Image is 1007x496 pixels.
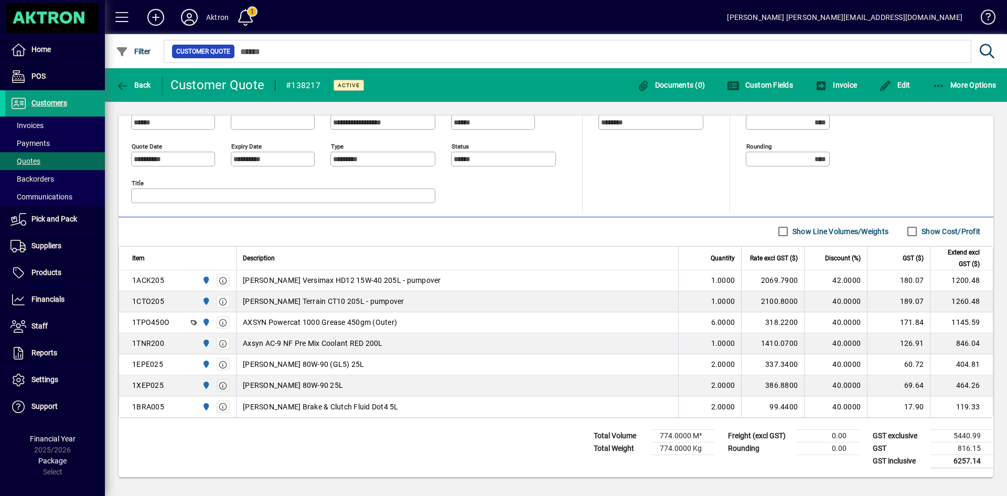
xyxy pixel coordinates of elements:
mat-label: Quote date [132,142,162,150]
td: 40.0000 [804,333,867,354]
span: Customers [31,99,67,107]
span: Suppliers [31,241,61,250]
span: Home [31,45,51,54]
td: Freight (excl GST) [723,429,796,442]
td: GST inclusive [867,455,930,468]
span: HAMILTON [199,316,211,328]
mat-label: Expiry date [231,142,262,150]
span: GST ($) [903,252,924,264]
span: Description [243,252,275,264]
a: Backorders [5,170,105,188]
td: 17.90 [867,396,930,417]
button: Invoice [812,76,860,94]
button: Back [113,76,154,94]
span: Quantity [711,252,735,264]
mat-label: Status [452,142,469,150]
span: 2.0000 [711,359,735,370]
span: 1.0000 [711,338,735,349]
span: HAMILTON [199,358,211,370]
a: Financials [5,287,105,313]
button: More Options [930,76,999,94]
span: POS [31,72,46,80]
span: Invoice [815,81,857,89]
label: Show Line Volumes/Weights [790,226,888,237]
td: 42.0000 [804,270,867,291]
div: 1XEP025 [132,380,164,391]
mat-label: Type [331,142,344,150]
div: 1EPE025 [132,359,163,370]
span: HAMILTON [199,401,211,413]
td: Total Volume [588,429,651,442]
button: Add [139,8,173,27]
td: Rounding [723,442,796,455]
td: 189.07 [867,291,930,312]
div: 1410.0700 [748,338,798,349]
span: 1.0000 [711,296,735,307]
div: 1CTO205 [132,296,164,307]
button: Filter [113,42,154,61]
td: GST [867,442,930,455]
td: 6257.14 [930,455,993,468]
span: 6.0000 [711,317,735,328]
div: Customer Quote [170,77,265,93]
button: Profile [173,8,206,27]
span: Financials [31,295,65,303]
div: 2100.8000 [748,296,798,307]
td: Total Weight [588,442,651,455]
td: 1145.59 [930,312,993,333]
app-page-header-button: Back [105,76,163,94]
td: 464.26 [930,375,993,396]
span: Active [338,82,360,89]
div: 2069.7900 [748,275,798,286]
span: [PERSON_NAME] 80W-90 (GL5) 25L [243,359,365,370]
span: Payments [10,139,50,147]
td: 1200.48 [930,270,993,291]
td: 40.0000 [804,354,867,375]
a: Support [5,394,105,420]
span: Products [31,268,61,277]
td: 60.72 [867,354,930,375]
span: Backorders [10,175,54,183]
div: 318.2200 [748,317,798,328]
span: Discount (%) [825,252,861,264]
span: Custom Fields [727,81,793,89]
span: Pick and Pack [31,215,77,223]
span: Back [116,81,151,89]
div: Aktron [206,9,229,26]
div: 337.3400 [748,359,798,370]
mat-label: Rounding [746,142,772,150]
a: Quotes [5,152,105,170]
span: Filter [116,47,151,56]
div: 1TPO450O [132,317,169,328]
button: Documents (0) [634,76,708,94]
span: Rate excl GST ($) [750,252,798,264]
td: 40.0000 [804,291,867,312]
td: 40.0000 [804,396,867,417]
a: Reports [5,340,105,366]
span: HAMILTON [199,379,211,391]
span: Staff [31,322,48,330]
span: Package [38,457,67,465]
span: Reports [31,349,57,357]
span: Invoices [10,121,44,130]
a: Home [5,37,105,63]
span: Customer Quote [176,46,230,57]
div: 1ACK205 [132,275,164,286]
span: [PERSON_NAME] 80W-90 25L [243,380,343,391]
td: 40.0000 [804,312,867,333]
a: Settings [5,367,105,393]
span: Axsyn AC-9 NF Pre Mix Coolant RED 200L [243,338,383,349]
a: Staff [5,313,105,340]
td: 774.0000 Kg [651,442,714,455]
mat-label: Title [132,179,144,186]
td: GST exclusive [867,429,930,442]
td: 40.0000 [804,375,867,396]
td: 816.15 [930,442,993,455]
td: 1260.48 [930,291,993,312]
td: 5440.99 [930,429,993,442]
td: 119.33 [930,396,993,417]
span: Edit [879,81,910,89]
div: 1TNR200 [132,338,164,349]
td: 69.64 [867,375,930,396]
span: Settings [31,375,58,384]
